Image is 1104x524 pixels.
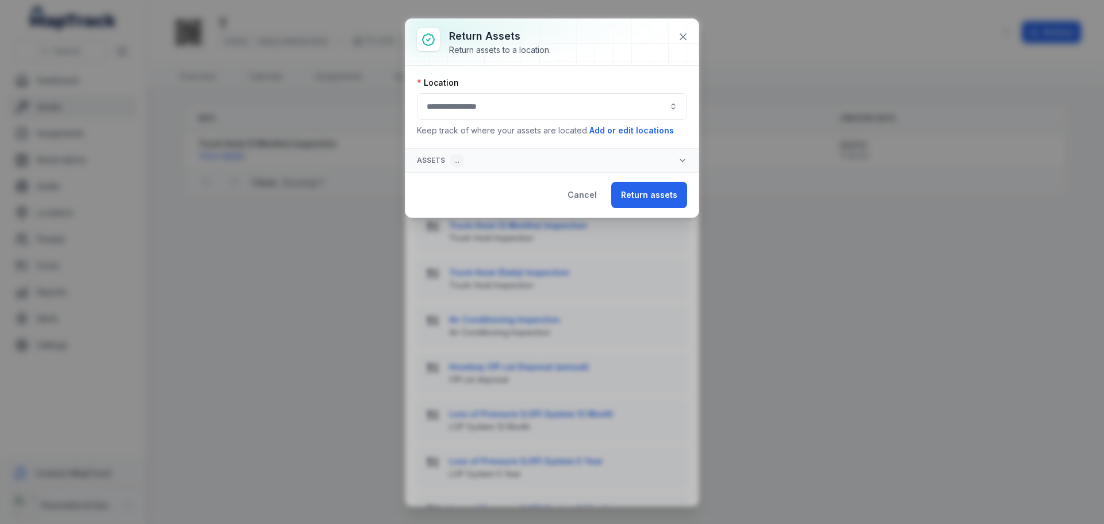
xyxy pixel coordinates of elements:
[405,149,699,172] button: Assets...
[611,182,687,208] button: Return assets
[450,154,464,167] div: ...
[417,154,464,167] span: Assets
[449,28,551,44] h3: Return assets
[449,44,551,56] div: Return assets to a location.
[589,124,674,137] button: Add or edit locations
[558,182,607,208] button: Cancel
[417,77,459,89] label: Location
[417,124,687,137] p: Keep track of where your assets are located.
